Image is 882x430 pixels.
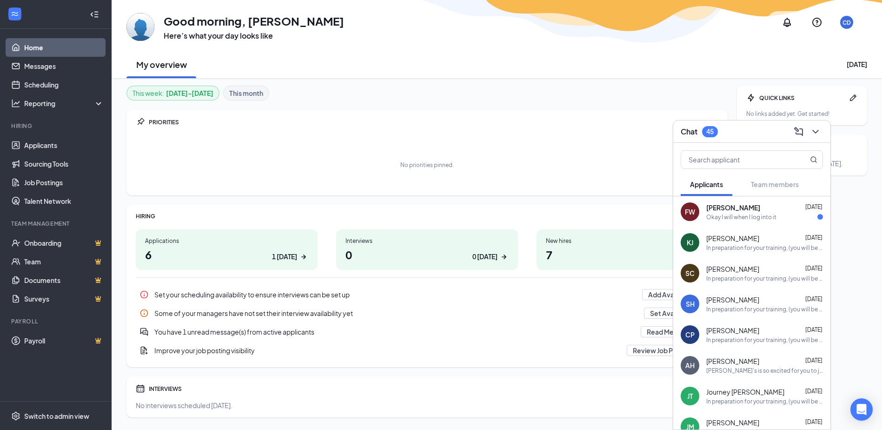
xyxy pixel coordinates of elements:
svg: DoubleChatActive [139,327,149,336]
svg: Bolt [746,93,756,102]
button: Add Availability [642,289,702,300]
a: Home [24,38,104,57]
div: Set your scheduling availability to ensure interviews can be set up [136,285,718,304]
div: PRIORITIES [149,118,718,126]
span: [PERSON_NAME] [706,264,759,274]
a: New hires70 [DATE]ArrowRight [537,229,718,270]
div: Improve your job posting visibility [154,346,621,355]
span: [DATE] [805,203,822,210]
span: [DATE] [805,388,822,395]
div: CP [685,330,695,339]
svg: Calendar [136,384,145,393]
h1: 7 [546,247,709,262]
div: No interviews scheduled [DATE]. [136,401,718,410]
div: In preparation for your training, (you will be contacted separately with a day and time to attend... [706,336,823,344]
a: DoubleChatActiveYou have 1 unread message(s) from active applicantsRead MessagesPin [136,322,718,341]
span: [PERSON_NAME] [706,356,759,366]
svg: QuestionInfo [811,17,822,28]
h3: Chat [681,127,697,137]
svg: Pin [136,117,145,127]
span: [DATE] [805,326,822,333]
span: [DATE] [805,265,822,272]
span: Journey [PERSON_NAME] [706,387,784,396]
div: Okay I will when I log into it [706,213,776,221]
span: [DATE] [805,418,822,425]
div: KJ [687,238,693,247]
div: SH [686,299,695,309]
a: Applicants [24,136,104,155]
button: ChevronDown [808,124,823,139]
div: Set your scheduling availability to ensure interviews can be set up [154,290,637,299]
div: In preparation for your training, (you will be contacted separately with a day and time to attend... [706,397,823,405]
div: You have 1 unread message(s) from active applicants [136,322,718,341]
div: QUICK LINKS [759,94,845,102]
div: In preparation for your training, (you will be contacted separately with a day and time to attend... [706,305,823,313]
h1: 6 [145,247,308,262]
svg: Info [139,309,149,318]
a: Interviews00 [DATE]ArrowRight [336,229,518,270]
div: 0 [DATE] [472,252,497,262]
svg: ComposeMessage [793,126,804,137]
svg: ArrowRight [499,252,509,262]
span: [DATE] [805,234,822,241]
span: Team members [751,180,799,188]
svg: Analysis [11,99,20,108]
div: JT [687,391,693,401]
div: Hiring [11,122,102,130]
div: Some of your managers have not set their interview availability yet [136,304,718,322]
div: 1 [DATE] [272,252,297,262]
div: New hires [546,237,709,245]
span: [PERSON_NAME] [706,234,759,243]
span: [PERSON_NAME] [706,418,759,427]
input: Search applicant [681,151,791,168]
button: Read Messages [641,326,702,337]
div: Switch to admin view [24,411,89,421]
div: AH [685,361,695,370]
a: Applications61 [DATE]ArrowRight [136,229,318,270]
div: CD [842,19,851,27]
a: InfoSet your scheduling availability to ensure interviews can be set upAdd AvailabilityPin [136,285,718,304]
svg: MagnifyingGlass [810,156,817,163]
div: In preparation for your training, (you will be contacted separately with a day and time to attend... [706,244,823,252]
a: SurveysCrown [24,289,104,308]
a: OnboardingCrown [24,234,104,252]
div: 45 [706,128,714,135]
svg: Info [139,290,149,299]
a: DocumentAddImprove your job posting visibilityReview Job PostingsPin [136,341,718,360]
a: Scheduling [24,75,104,94]
img: Candace Davies [126,13,154,41]
div: Payroll [11,317,102,325]
a: PayrollCrown [24,331,104,350]
a: DocumentsCrown [24,271,104,289]
span: [PERSON_NAME] [706,295,759,304]
div: [DATE] [847,60,867,69]
a: Sourcing Tools [24,155,104,173]
svg: ChevronDown [810,126,821,137]
button: ComposeMessage [791,124,806,139]
span: Applicants [690,180,723,188]
div: Open Intercom Messenger [850,398,873,421]
div: INTERVIEWS [149,385,718,393]
svg: ArrowRight [299,252,308,262]
svg: WorkstreamLogo [10,9,20,19]
span: [DATE] [805,296,822,302]
button: Set Availability [644,308,702,319]
a: Job Postings [24,173,104,192]
div: You have 1 unread message(s) from active applicants [154,327,635,336]
div: Interviews [345,237,509,245]
a: InfoSome of your managers have not set their interview availability yetSet AvailabilityPin [136,304,718,322]
div: In preparation for your training, (you will be contacted separately with a day and time to attend... [706,275,823,282]
div: HIRING [136,212,718,220]
svg: Settings [11,411,20,421]
h1: 0 [345,247,509,262]
div: No links added yet. Get started! [746,110,858,118]
div: [PERSON_NAME]'s is so excited for you to join our team! Do you know anyone else who might be inte... [706,367,823,375]
div: Applications [145,237,308,245]
button: Review Job Postings [627,345,702,356]
div: No priorities pinned. [400,161,454,169]
h1: Good morning, [PERSON_NAME] [164,13,344,29]
h3: Here’s what your day looks like [164,31,344,41]
span: [PERSON_NAME] [706,203,760,212]
div: FW [685,207,695,216]
span: [DATE] [805,357,822,364]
